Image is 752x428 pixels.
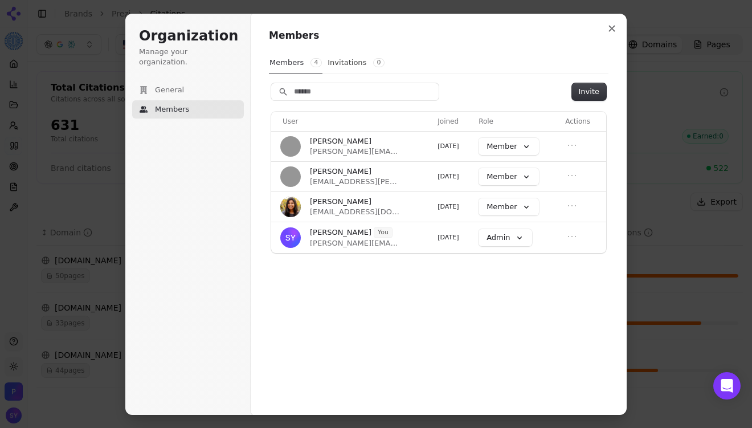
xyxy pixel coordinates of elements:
[269,52,322,74] button: Members
[433,112,474,131] th: Joined
[713,372,741,400] div: Open Intercom Messenger
[438,173,459,180] span: [DATE]
[479,138,538,155] button: Member
[280,136,301,157] img: Terry Moore
[561,112,606,131] th: Actions
[565,199,579,213] button: Open menu
[479,198,538,215] button: Member
[373,58,385,67] span: 0
[479,229,532,246] button: Admin
[271,83,439,100] input: Search
[155,104,189,115] span: Members
[139,47,237,67] p: Manage your organization.
[479,168,538,185] button: Member
[310,238,400,248] span: [PERSON_NAME][EMAIL_ADDRESS][DOMAIN_NAME]
[474,112,561,131] th: Role
[572,83,606,100] button: Invite
[565,169,579,182] button: Open menu
[565,230,579,243] button: Open menu
[310,207,400,217] span: [EMAIL_ADDRESS][DOMAIN_NAME]
[139,27,237,46] h1: Organization
[438,203,459,210] span: [DATE]
[310,197,371,207] span: [PERSON_NAME]
[271,112,433,131] th: User
[310,166,371,177] span: [PERSON_NAME]
[310,146,400,157] span: [PERSON_NAME][EMAIL_ADDRESS][PERSON_NAME][DOMAIN_NAME]
[438,234,459,241] span: [DATE]
[155,85,184,95] span: General
[374,227,392,238] span: You
[310,227,371,238] span: [PERSON_NAME]
[565,138,579,152] button: Open menu
[310,58,322,67] span: 4
[310,177,400,187] span: [EMAIL_ADDRESS][PERSON_NAME][DOMAIN_NAME]
[310,136,371,146] span: [PERSON_NAME]
[132,81,244,99] button: General
[438,142,459,150] span: [DATE]
[280,227,301,248] img: Stephanie Yu
[269,29,608,43] h1: Members
[280,197,301,217] img: Naba Ahmed
[280,166,301,187] img: Gergely Krasznai
[132,100,244,119] button: Members
[327,52,385,74] button: Invitations
[602,18,622,39] button: Close modal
